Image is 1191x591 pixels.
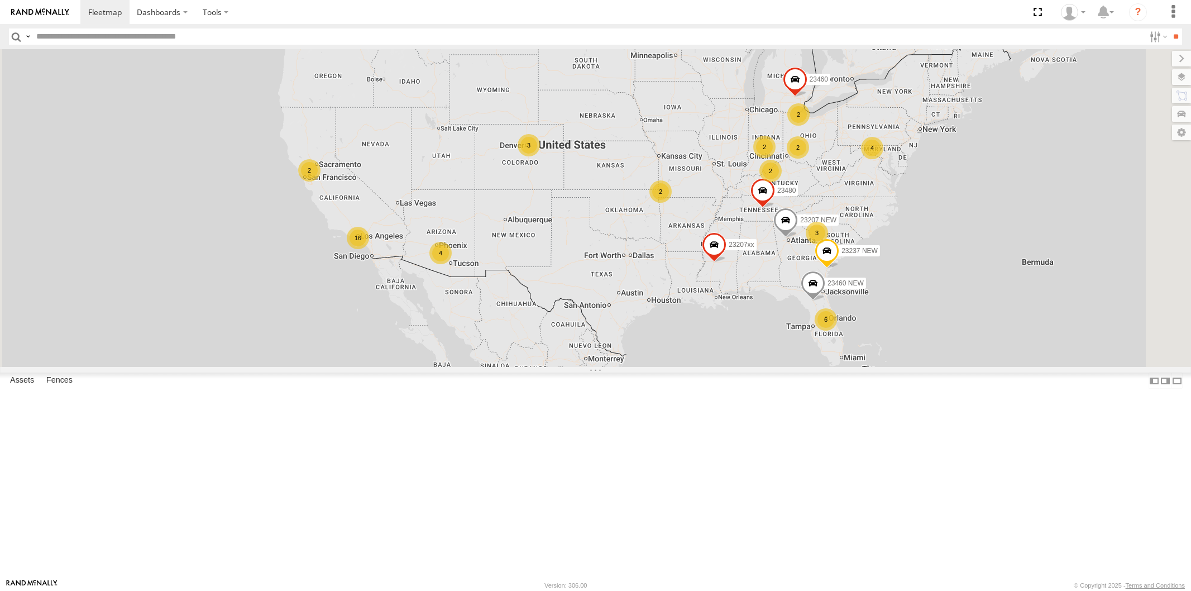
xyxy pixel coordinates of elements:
[787,136,809,159] div: 2
[429,242,452,264] div: 4
[518,134,540,156] div: 3
[1074,582,1185,589] div: © Copyright 2025 -
[1057,4,1089,21] div: Sardor Khadjimedov
[544,582,587,589] div: Version: 306.00
[841,247,878,255] span: 23237 NEW
[11,8,69,16] img: rand-logo.svg
[1160,373,1171,389] label: Dock Summary Table to the Right
[1171,373,1183,389] label: Hide Summary Table
[777,186,795,194] span: 23480
[1149,373,1160,389] label: Dock Summary Table to the Left
[828,279,864,287] span: 23460 NEW
[1129,3,1147,21] i: ?
[298,159,321,182] div: 2
[649,180,672,203] div: 2
[347,227,369,249] div: 16
[759,160,782,182] div: 2
[787,103,810,126] div: 2
[4,373,40,389] label: Assets
[809,75,828,83] span: 23460
[800,216,836,223] span: 23207 NEW
[41,373,78,389] label: Fences
[1126,582,1185,589] a: Terms and Conditions
[861,137,883,159] div: 4
[23,28,32,45] label: Search Query
[6,580,58,591] a: Visit our Website
[806,222,828,244] div: 3
[753,136,776,158] div: 2
[1145,28,1169,45] label: Search Filter Options
[815,308,837,331] div: 6
[1172,125,1191,140] label: Map Settings
[729,241,754,249] span: 23207xx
